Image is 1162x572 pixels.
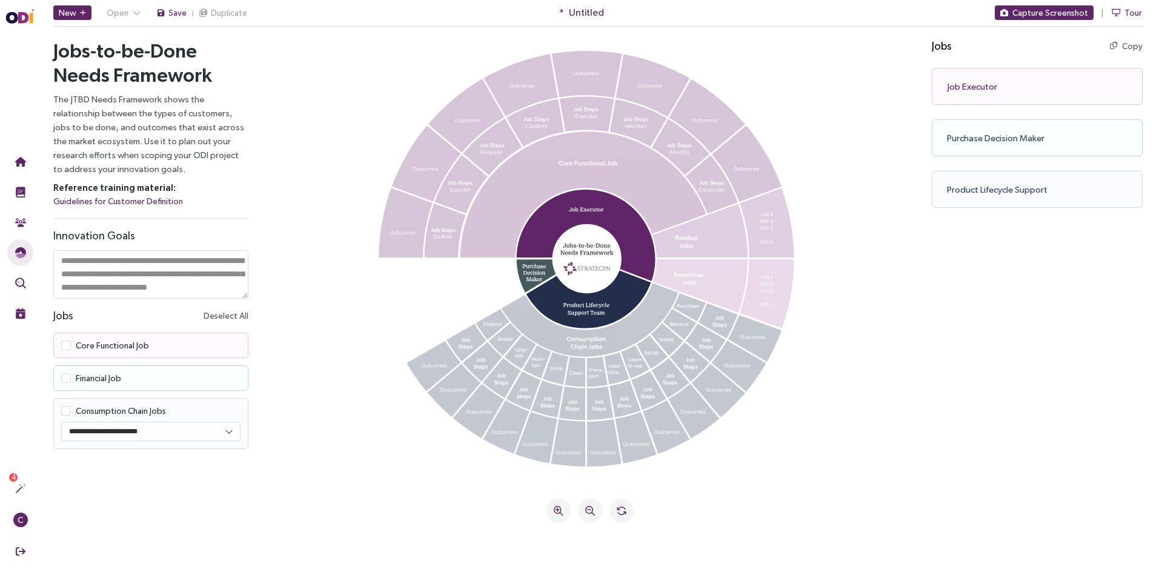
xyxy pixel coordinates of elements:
img: Community [15,217,26,228]
button: Actions [7,475,33,502]
iframe: Needs Framework [34,29,1162,559]
img: Live Events [15,308,26,319]
button: New [53,5,91,20]
img: Training [15,187,26,198]
button: Duplicate [198,5,248,20]
button: Home [7,148,33,175]
button: Live Events [7,300,33,327]
span: C [18,513,23,527]
button: Save [156,5,187,20]
button: Capture Screenshot [995,5,1094,20]
button: Deselect All [170,279,214,294]
button: C [7,507,33,533]
button: Training [7,179,33,205]
button: Outcome Validation [7,270,33,296]
span: Untitled [569,5,604,20]
span: 4 [12,473,16,482]
sup: 4 [9,473,18,482]
button: Open [101,5,146,20]
span: New [59,6,76,19]
span: Financial Job [42,344,87,354]
button: Copy [1076,12,1109,22]
span: Tour [1124,6,1142,19]
h4: Jobs [898,10,918,24]
img: Outcome Validation [15,278,26,288]
span: Capture Screenshot [1012,6,1088,19]
button: Community [7,209,33,236]
button: Needs Framework [7,239,33,266]
span: Core Functional Job [42,311,115,321]
img: JTBD Needs Framework [15,247,26,258]
button: Sign Out [7,538,33,565]
img: Actions [15,483,26,494]
span: Consumption Chain Jobs [42,377,132,387]
button: Tour [1112,5,1143,20]
span: Save [168,6,187,19]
